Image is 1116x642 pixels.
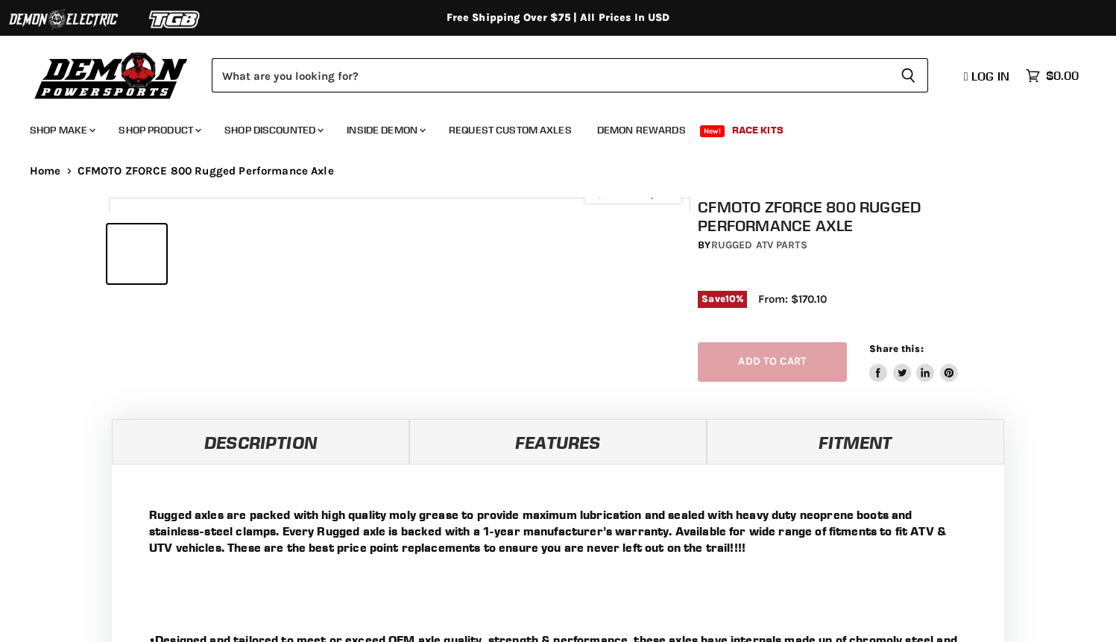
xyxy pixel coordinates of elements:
a: Log in [957,69,1018,83]
a: Request Custom Axles [438,115,583,145]
a: Description [112,419,409,464]
span: Log in [971,69,1009,84]
button: CFMOTO ZFORCE 800 Rugged Performance Axle thumbnail [425,224,484,283]
span: $0.00 [1046,69,1079,83]
span: Save % [698,291,747,307]
img: Demon Electric Logo 2 [7,5,119,34]
a: Demon Rewards [586,115,697,145]
button: Search [889,58,928,92]
aside: Share this: [869,342,958,382]
a: Shop Product [107,115,210,145]
div: by [698,237,1015,254]
a: Race Kits [721,115,795,145]
a: Home [30,165,61,177]
a: Shop Discounted [213,115,332,145]
input: Search [212,58,889,92]
ul: Main menu [19,109,1075,145]
span: New! [700,125,725,137]
span: CFMOTO ZFORCE 800 Rugged Performance Axle [78,165,334,177]
a: $0.00 [1018,65,1086,86]
a: Inside Demon [335,115,435,145]
a: Fitment [707,419,1004,464]
p: Rugged axles are packed with high quality moly grease to provide maximum lubrication and sealed w... [149,506,967,556]
button: CFMOTO ZFORCE 800 Rugged Performance Axle thumbnail [298,224,357,283]
img: TGB Logo 2 [119,5,231,34]
a: Shop Make [19,115,104,145]
span: 10 [725,293,736,304]
button: CFMOTO ZFORCE 800 Rugged Performance Axle thumbnail [488,224,547,283]
a: Features [409,419,707,464]
a: Rugged ATV Parts [711,239,807,251]
h1: CFMOTO ZFORCE 800 Rugged Performance Axle [698,198,1015,235]
span: Share this: [869,343,923,354]
form: Product [212,58,928,92]
span: From: $170.10 [758,292,827,306]
button: CFMOTO ZFORCE 800 Rugged Performance Axle thumbnail [362,224,420,283]
button: CFMOTO ZFORCE 800 Rugged Performance Axle thumbnail [235,224,294,283]
img: Demon Powersports [30,48,193,101]
button: CFMOTO ZFORCE 800 Rugged Performance Axle thumbnail [171,224,230,283]
button: CFMOTO ZFORCE 800 Rugged Performance Axle thumbnail [107,224,166,283]
span: Click to expand [591,188,674,199]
